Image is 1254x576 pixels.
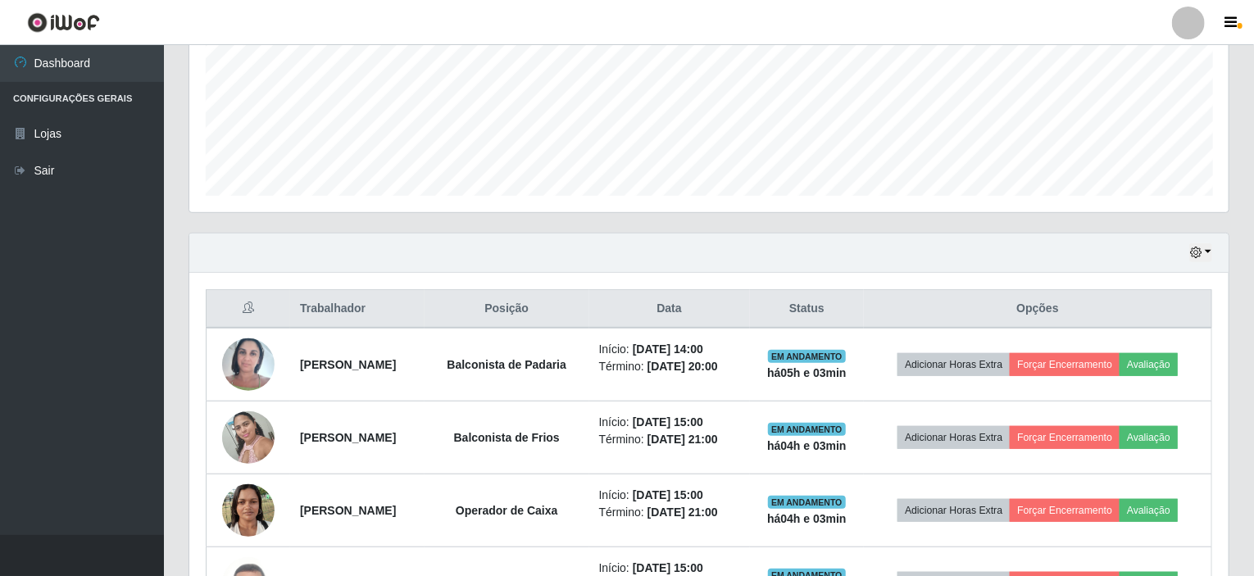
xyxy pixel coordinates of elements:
th: Trabalhador [290,290,425,329]
img: 1705690307767.jpeg [222,329,275,399]
time: [DATE] 15:00 [633,561,703,574]
time: [DATE] 14:00 [633,342,703,356]
strong: Operador de Caixa [456,504,558,517]
time: [DATE] 15:00 [633,415,703,429]
button: Forçar Encerramento [1010,426,1120,449]
li: Término: [599,431,740,448]
time: [DATE] 15:00 [633,488,703,501]
button: Adicionar Horas Extra [897,426,1010,449]
li: Término: [599,358,740,375]
span: EM ANDAMENTO [768,423,846,436]
strong: há 04 h e 03 min [767,512,847,525]
strong: Balconista de Padaria [447,358,566,371]
strong: [PERSON_NAME] [300,358,396,371]
strong: há 05 h e 03 min [767,366,847,379]
li: Início: [599,487,740,504]
li: Início: [599,341,740,358]
button: Forçar Encerramento [1010,353,1120,376]
time: [DATE] 21:00 [647,433,718,446]
th: Posição [425,290,589,329]
th: Opções [864,290,1211,329]
button: Forçar Encerramento [1010,499,1120,522]
button: Adicionar Horas Extra [897,499,1010,522]
button: Avaliação [1120,426,1178,449]
img: CoreUI Logo [27,12,100,33]
strong: Balconista de Frios [454,431,560,444]
button: Avaliação [1120,353,1178,376]
button: Adicionar Horas Extra [897,353,1010,376]
button: Avaliação [1120,499,1178,522]
strong: há 04 h e 03 min [767,439,847,452]
li: Término: [599,504,740,521]
li: Início: [599,414,740,431]
strong: [PERSON_NAME] [300,504,396,517]
span: EM ANDAMENTO [768,496,846,509]
img: 1702328329487.jpeg [222,402,275,472]
span: EM ANDAMENTO [768,350,846,363]
time: [DATE] 20:00 [647,360,718,373]
th: Status [750,290,865,329]
th: Data [589,290,750,329]
time: [DATE] 21:00 [647,506,718,519]
strong: [PERSON_NAME] [300,431,396,444]
img: 1720809249319.jpeg [222,475,275,545]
